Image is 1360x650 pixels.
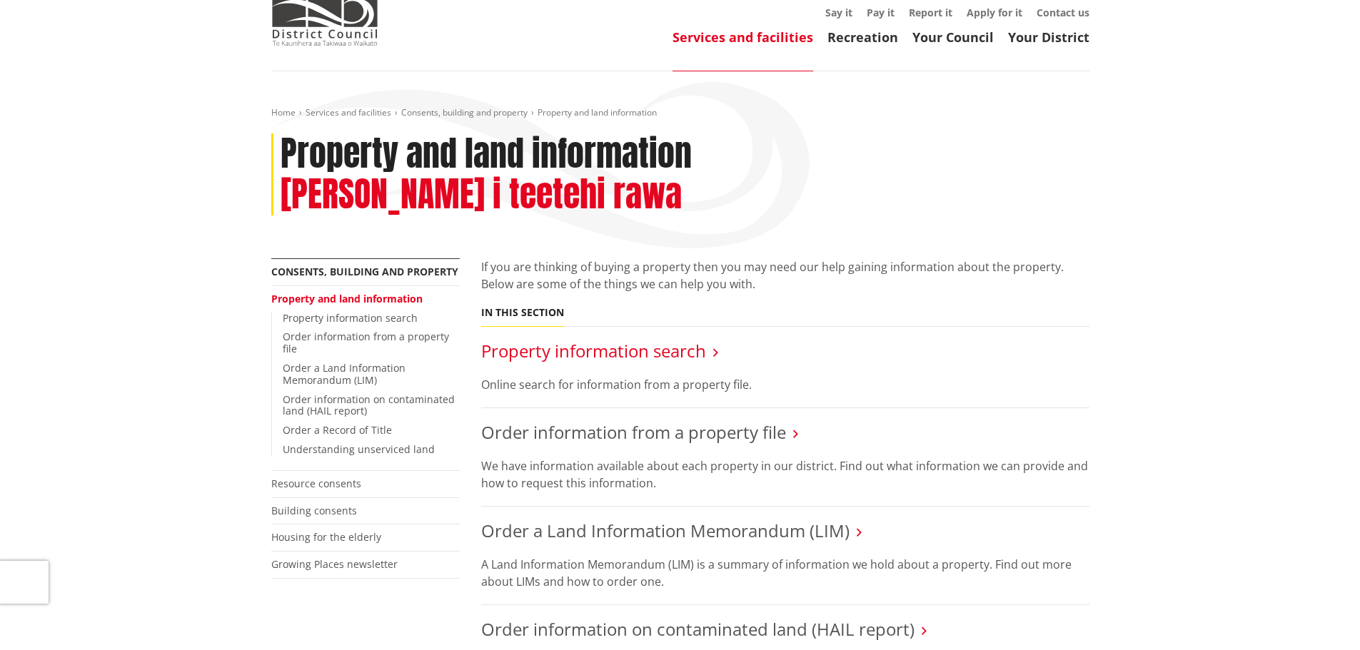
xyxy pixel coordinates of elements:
[283,330,449,355] a: Order information from a property file
[283,311,418,325] a: Property information search
[271,477,361,490] a: Resource consents
[481,556,1089,590] p: A Land Information Memorandum (LIM) is a summary of information we hold about a property. Find ou...
[271,504,357,517] a: Building consents
[1037,6,1089,19] a: Contact us
[967,6,1022,19] a: Apply for it
[283,361,406,387] a: Order a Land Information Memorandum (LIM)
[481,376,1089,393] p: Online search for information from a property file.
[1294,590,1346,641] iframe: Messenger Launcher
[401,106,528,118] a: Consents, building and property
[481,307,564,319] h5: In this section
[481,420,786,444] a: Order information from a property file
[825,6,852,19] a: Say it
[271,557,398,571] a: Growing Places newsletter
[827,29,898,46] a: Recreation
[271,106,296,118] a: Home
[909,6,952,19] a: Report it
[283,423,392,437] a: Order a Record of Title
[271,530,381,544] a: Housing for the elderly
[271,265,458,278] a: Consents, building and property
[481,258,1089,293] p: If you are thinking of buying a property then you may need our help gaining information about the...
[271,292,423,305] a: Property and land information
[283,442,435,456] a: Understanding unserviced land
[283,392,455,418] a: Order information on contaminated land (HAIL report)
[271,107,1089,119] nav: breadcrumb
[306,106,391,118] a: Services and facilities
[281,133,692,175] h1: Property and land information
[481,617,915,641] a: Order information on contaminated land (HAIL report)
[481,339,706,362] a: Property information search
[538,106,657,118] span: Property and land information
[867,6,895,19] a: Pay it
[281,174,682,215] h2: [PERSON_NAME] i teetehi rawa
[1008,29,1089,46] a: Your District
[481,457,1089,492] p: We have information available about each property in our district. Find out what information we c...
[912,29,994,46] a: Your Council
[481,519,850,542] a: Order a Land Information Memorandum (LIM)
[673,29,813,46] a: Services and facilities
